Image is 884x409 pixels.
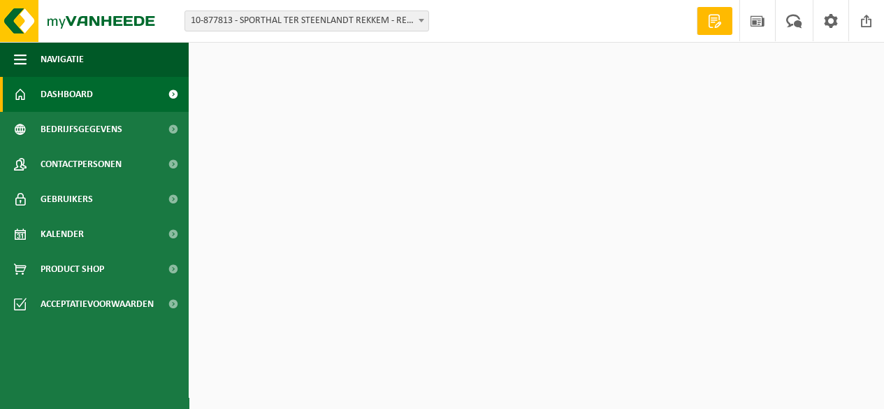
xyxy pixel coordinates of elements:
span: 10-877813 - SPORTHAL TER STEENLANDT REKKEM - REKKEM [185,11,428,31]
span: Kalender [41,217,84,252]
span: Navigatie [41,42,84,77]
span: 10-877813 - SPORTHAL TER STEENLANDT REKKEM - REKKEM [184,10,429,31]
span: Contactpersonen [41,147,122,182]
span: Gebruikers [41,182,93,217]
span: Bedrijfsgegevens [41,112,122,147]
span: Product Shop [41,252,104,287]
span: Dashboard [41,77,93,112]
span: Acceptatievoorwaarden [41,287,154,322]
